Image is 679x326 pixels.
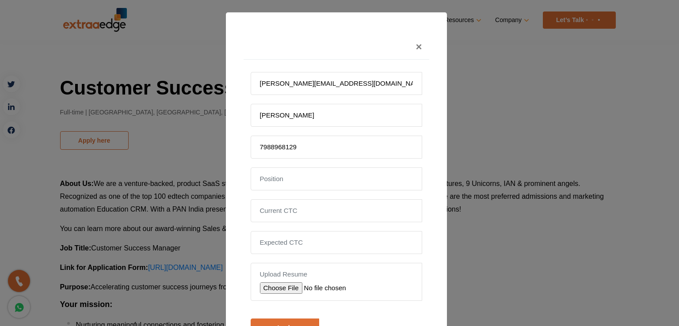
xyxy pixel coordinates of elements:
input: Mobile [251,136,422,159]
span: × [416,41,422,53]
input: Current CTC [251,199,422,222]
input: Name [251,104,422,127]
input: Expected CTC [251,231,422,254]
label: Upload Resume [260,270,413,279]
button: Close [408,34,429,59]
input: Email [251,72,422,95]
input: Position [251,167,422,190]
